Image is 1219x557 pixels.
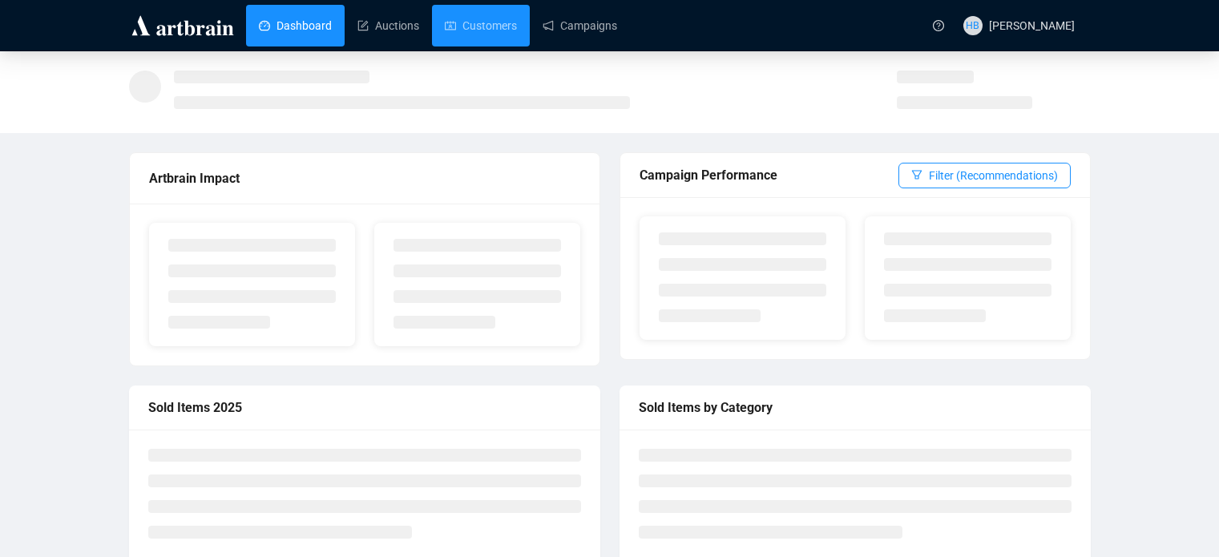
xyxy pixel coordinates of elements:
[640,165,898,185] div: Campaign Performance
[933,20,944,31] span: question-circle
[445,5,517,46] a: Customers
[989,19,1075,32] span: [PERSON_NAME]
[357,5,419,46] a: Auctions
[898,163,1071,188] button: Filter (Recommendations)
[929,167,1058,184] span: Filter (Recommendations)
[148,398,581,418] div: Sold Items 2025
[149,168,580,188] div: Artbrain Impact
[911,169,922,180] span: filter
[639,398,1072,418] div: Sold Items by Category
[259,5,332,46] a: Dashboard
[129,13,236,38] img: logo
[966,18,979,34] span: HB
[543,5,617,46] a: Campaigns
